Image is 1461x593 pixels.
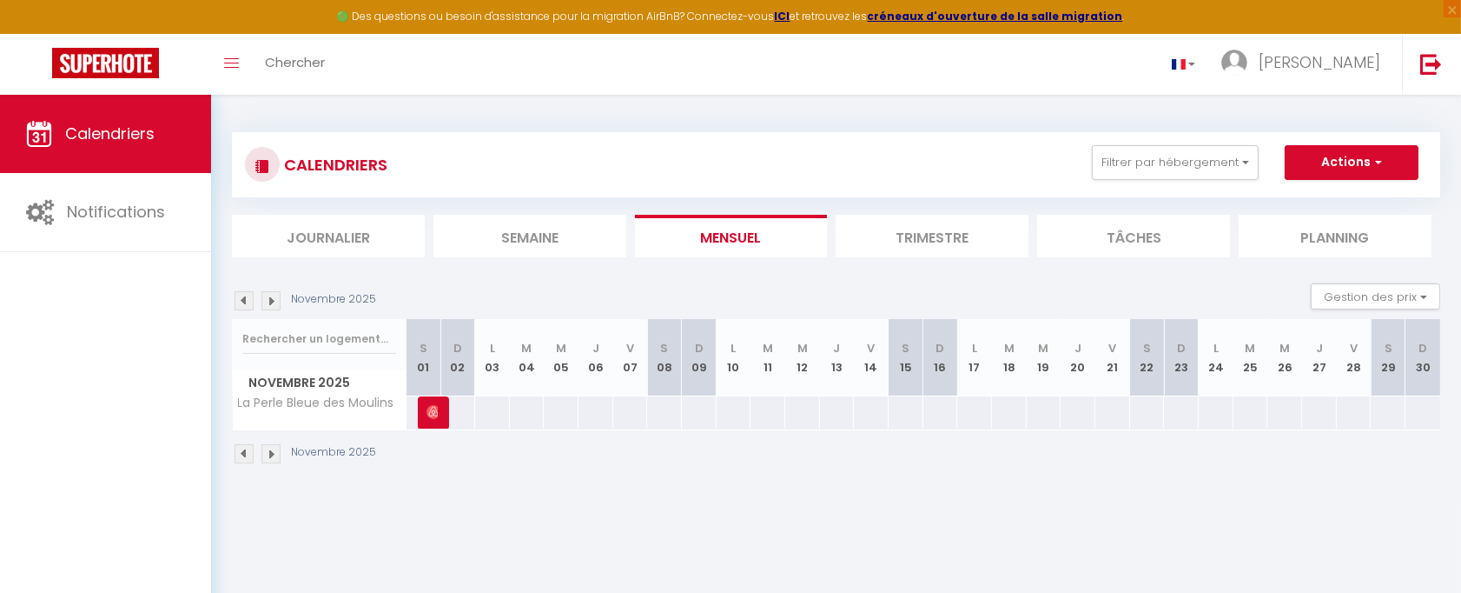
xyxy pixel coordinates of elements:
[67,201,165,223] span: Notifications
[544,319,578,396] th: 05
[661,340,669,356] abbr: S
[592,340,599,356] abbr: J
[1095,319,1130,396] th: 21
[1285,145,1418,180] button: Actions
[682,319,717,396] th: 09
[836,215,1028,257] li: Trimestre
[957,319,992,396] th: 17
[730,340,736,356] abbr: L
[902,340,909,356] abbr: S
[1037,215,1230,257] li: Tâches
[1420,53,1442,75] img: logout
[889,319,923,396] th: 15
[1311,283,1440,310] button: Gestion des prix
[1027,319,1061,396] th: 19
[233,370,406,396] span: Novembre 2025
[521,340,532,356] abbr: M
[1405,319,1440,396] th: 30
[65,123,155,144] span: Calendriers
[1130,319,1165,396] th: 22
[235,396,394,410] span: La Perle Bleue des Moulins
[420,340,427,356] abbr: S
[1279,340,1290,356] abbr: M
[252,34,338,95] a: Chercher
[763,340,773,356] abbr: M
[868,340,876,356] abbr: V
[407,319,441,396] th: 01
[1092,145,1259,180] button: Filtrer par hébergement
[426,396,438,429] span: [PERSON_NAME]
[1302,319,1337,396] th: 27
[1239,215,1431,257] li: Planning
[1267,319,1302,396] th: 26
[232,215,425,257] li: Journalier
[14,7,66,59] button: Ouvrir le widget de chat LiveChat
[833,340,840,356] abbr: J
[1199,319,1233,396] th: 24
[265,53,325,71] span: Chercher
[820,319,855,396] th: 13
[717,319,751,396] th: 10
[1221,50,1247,76] img: ...
[1371,319,1405,396] th: 29
[1337,319,1372,396] th: 28
[635,215,828,257] li: Mensuel
[1061,319,1095,396] th: 20
[578,319,613,396] th: 06
[923,319,958,396] th: 16
[1143,340,1151,356] abbr: S
[1213,340,1219,356] abbr: L
[1208,34,1402,95] a: ... [PERSON_NAME]
[1164,319,1199,396] th: 23
[433,215,626,257] li: Semaine
[785,319,820,396] th: 12
[291,444,376,461] p: Novembre 2025
[1350,340,1358,356] abbr: V
[1074,340,1081,356] abbr: J
[556,340,566,356] abbr: M
[52,48,159,78] img: Super Booking
[1385,340,1392,356] abbr: S
[750,319,785,396] th: 11
[695,340,704,356] abbr: D
[1004,340,1015,356] abbr: M
[1316,340,1323,356] abbr: J
[242,323,396,355] input: Rechercher un logement...
[854,319,889,396] th: 14
[1108,340,1116,356] abbr: V
[1177,340,1186,356] abbr: D
[797,340,808,356] abbr: M
[1259,51,1380,73] span: [PERSON_NAME]
[972,340,977,356] abbr: L
[935,340,944,356] abbr: D
[1418,340,1427,356] abbr: D
[1038,340,1048,356] abbr: M
[613,319,648,396] th: 07
[626,340,634,356] abbr: V
[868,9,1123,23] a: créneaux d'ouverture de la salle migration
[440,319,475,396] th: 02
[510,319,545,396] th: 04
[291,291,376,308] p: Novembre 2025
[775,9,790,23] a: ICI
[490,340,495,356] abbr: L
[280,145,387,184] h3: CALENDRIERS
[992,319,1027,396] th: 18
[1245,340,1255,356] abbr: M
[1233,319,1268,396] th: 25
[475,319,510,396] th: 03
[647,319,682,396] th: 08
[453,340,462,356] abbr: D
